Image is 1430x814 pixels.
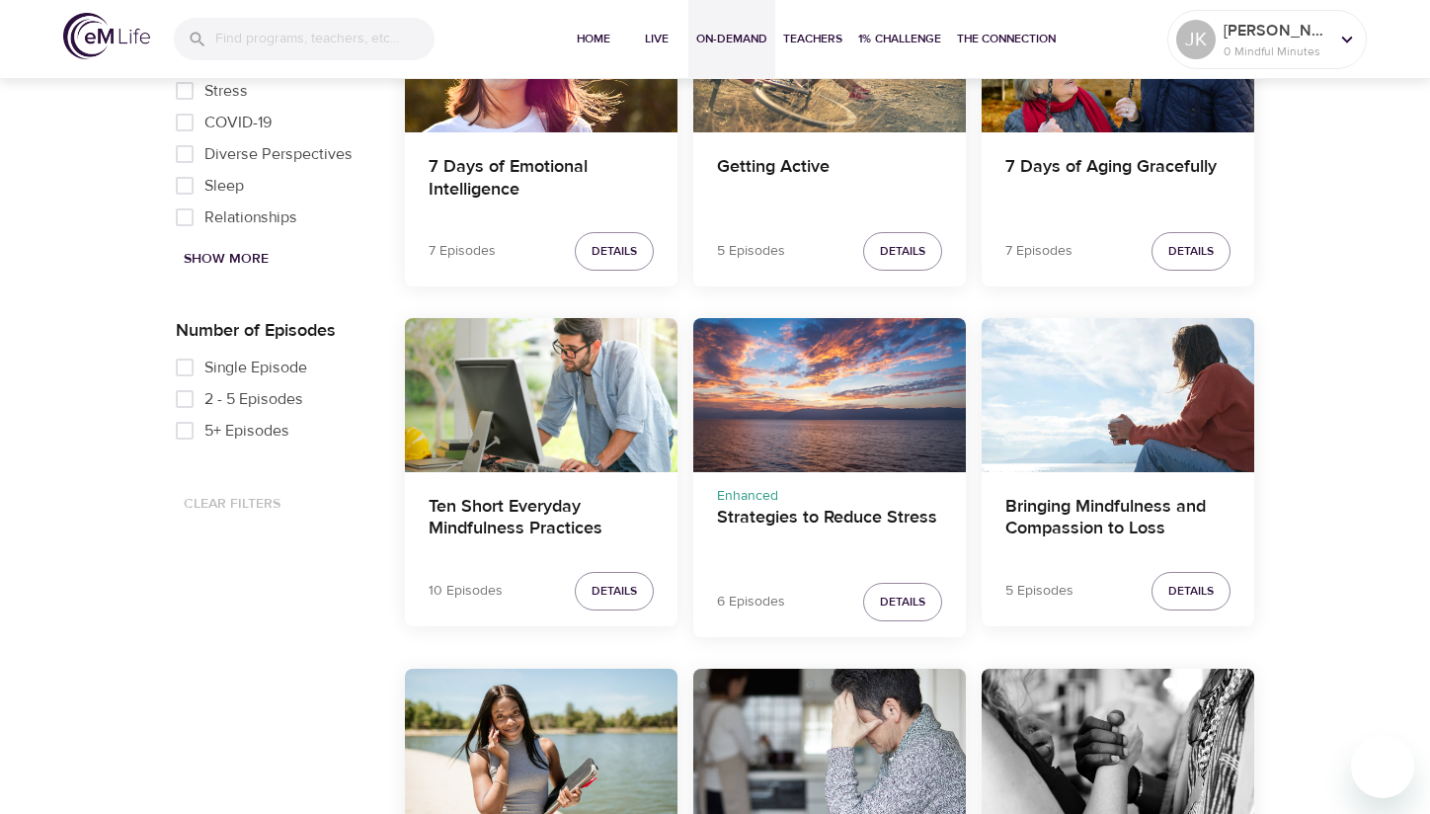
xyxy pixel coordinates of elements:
div: JK [1176,20,1216,59]
h4: 7 Days of Emotional Intelligence [429,156,654,203]
span: Single Episode [204,356,307,379]
p: 7 Episodes [1005,241,1072,262]
span: Stress [204,79,248,103]
p: 6 Episodes [717,592,785,612]
span: Details [880,592,925,612]
h4: Strategies to Reduce Stress [717,507,942,554]
h4: Getting Active [717,156,942,203]
p: [PERSON_NAME] [1224,19,1328,42]
button: Details [1152,572,1231,610]
iframe: Button to launch messaging window [1351,735,1414,798]
button: Details [863,583,942,621]
span: Details [1168,241,1214,262]
p: 5 Episodes [1005,581,1073,602]
button: Details [863,232,942,271]
span: The Connection [957,29,1056,49]
span: On-Demand [696,29,767,49]
h4: 7 Days of Aging Gracefully [1005,156,1231,203]
h4: Bringing Mindfulness and Compassion to Loss [1005,496,1231,543]
span: Sleep [204,174,244,198]
button: Bringing Mindfulness and Compassion to Loss [982,318,1254,471]
button: Details [1152,232,1231,271]
input: Find programs, teachers, etc... [215,18,435,60]
span: Details [592,581,637,602]
span: Home [570,29,617,49]
button: Ten Short Everyday Mindfulness Practices [405,318,677,471]
span: Details [1168,581,1214,602]
p: 5 Episodes [717,241,785,262]
p: 7 Episodes [429,241,496,262]
span: Live [633,29,680,49]
span: 1% Challenge [858,29,941,49]
span: Relationships [204,205,297,229]
button: Strategies to Reduce Stress [693,318,966,471]
span: Teachers [783,29,842,49]
button: Details [575,572,654,610]
p: 0 Mindful Minutes [1224,42,1328,60]
span: 5+ Episodes [204,419,289,443]
span: Details [880,241,925,262]
span: Enhanced [717,487,778,505]
button: Show More [176,241,277,278]
h4: Ten Short Everyday Mindfulness Practices [429,496,654,543]
span: COVID-19 [204,111,272,134]
button: Details [575,232,654,271]
span: Diverse Perspectives [204,142,353,166]
span: Details [592,241,637,262]
img: logo [63,13,150,59]
span: Show More [184,247,269,272]
span: 2 - 5 Episodes [204,387,303,411]
p: 10 Episodes [429,581,503,602]
p: Number of Episodes [176,317,373,344]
